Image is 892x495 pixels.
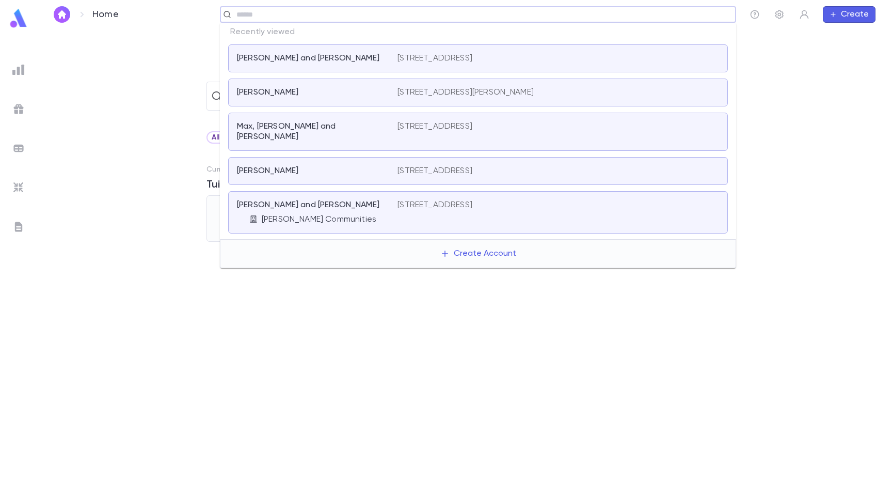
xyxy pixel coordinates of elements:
div: All Scratch Lists [212,131,281,144]
img: campaigns_grey.99e729a5f7ee94e3726e6486bddda8f1.svg [12,103,25,115]
button: Create Account [432,244,524,264]
img: logo [8,8,29,28]
h5: $294,590.00 [219,218,292,233]
p: Recently viewed [220,23,736,41]
p: [PERSON_NAME] and [PERSON_NAME] [237,53,379,64]
p: [STREET_ADDRESS] [397,121,472,132]
img: home_white.a664292cf8c1dea59945f0da9f25487c.svg [56,10,68,19]
button: Create [823,6,875,23]
p: [STREET_ADDRESS] [397,53,472,64]
span: Tuition YOH 2024 [206,179,291,191]
img: letters_grey.7941b92b52307dd3b8a917253454ce1c.svg [12,221,25,233]
p: Current Campaign [206,165,273,174]
p: [PERSON_NAME] [237,166,298,176]
p: Max, [PERSON_NAME] and [PERSON_NAME] [237,121,385,142]
p: [PERSON_NAME] [237,87,298,98]
p: [PERSON_NAME] Communities [262,214,376,225]
img: reports_grey.c525e4749d1bce6a11f5fe2a8de1b229.svg [12,64,25,76]
p: [PERSON_NAME] and [PERSON_NAME] [237,200,379,210]
p: Home [92,9,119,20]
p: [STREET_ADDRESS][PERSON_NAME] [397,87,534,98]
div: All Scratch Lists [206,131,286,144]
img: imports_grey.530a8a0e642e233f2baf0ef88e8c9fcb.svg [12,181,25,194]
span: Total Pledges [219,204,279,212]
p: [STREET_ADDRESS] [397,166,472,176]
p: [STREET_ADDRESS] [397,200,472,210]
img: batches_grey.339ca447c9d9533ef1741baa751efc33.svg [12,142,25,154]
